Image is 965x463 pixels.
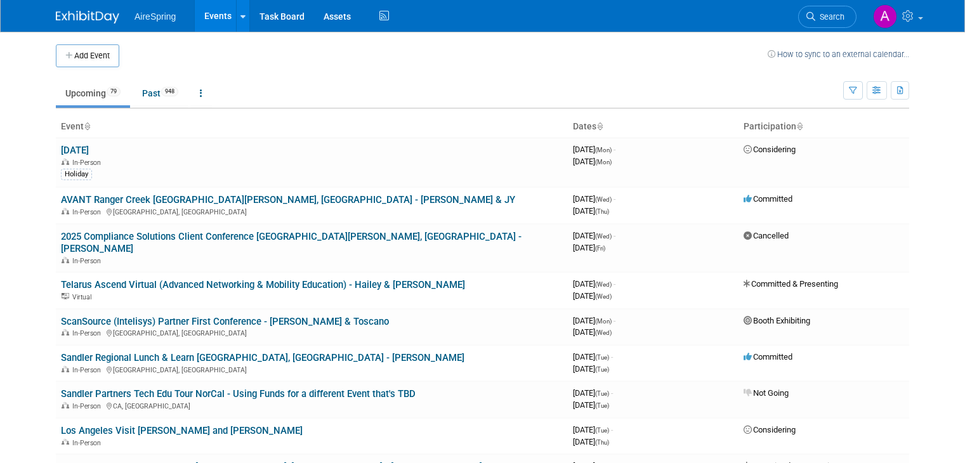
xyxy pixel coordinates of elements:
[573,388,613,398] span: [DATE]
[62,159,69,165] img: In-Person Event
[595,245,605,252] span: (Fri)
[84,121,90,131] a: Sort by Event Name
[614,231,615,240] span: -
[573,145,615,154] span: [DATE]
[744,231,789,240] span: Cancelled
[62,329,69,336] img: In-Person Event
[573,291,612,301] span: [DATE]
[56,44,119,67] button: Add Event
[62,208,69,214] img: In-Person Event
[595,354,609,361] span: (Tue)
[573,157,612,166] span: [DATE]
[61,231,522,254] a: 2025 Compliance Solutions Client Conference [GEOGRAPHIC_DATA][PERSON_NAME], [GEOGRAPHIC_DATA] - [...
[61,206,563,216] div: [GEOGRAPHIC_DATA], [GEOGRAPHIC_DATA]
[107,87,121,96] span: 79
[611,425,613,434] span: -
[573,206,609,216] span: [DATE]
[573,194,615,204] span: [DATE]
[135,11,176,22] span: AireSpring
[573,364,609,374] span: [DATE]
[72,366,105,374] span: In-Person
[56,81,130,105] a: Upcoming79
[611,388,613,398] span: -
[798,6,857,28] a: Search
[573,279,615,289] span: [DATE]
[595,281,612,288] span: (Wed)
[61,364,563,374] div: [GEOGRAPHIC_DATA], [GEOGRAPHIC_DATA]
[573,231,615,240] span: [DATE]
[61,279,465,290] a: Telarus Ascend Virtual (Advanced Networking & Mobility Education) - Hailey & [PERSON_NAME]
[573,425,613,434] span: [DATE]
[161,87,178,96] span: 948
[573,437,609,447] span: [DATE]
[61,327,563,337] div: [GEOGRAPHIC_DATA], [GEOGRAPHIC_DATA]
[61,194,515,205] a: AVANT Ranger Creek [GEOGRAPHIC_DATA][PERSON_NAME], [GEOGRAPHIC_DATA] - [PERSON_NAME] & JY
[62,439,69,445] img: In-Person Event
[796,121,803,131] a: Sort by Participation Type
[61,145,89,156] a: [DATE]
[595,233,612,240] span: (Wed)
[62,402,69,408] img: In-Person Event
[815,12,844,22] span: Search
[614,316,615,325] span: -
[744,316,810,325] span: Booth Exhibiting
[573,400,609,410] span: [DATE]
[573,327,612,337] span: [DATE]
[595,293,612,300] span: (Wed)
[72,402,105,410] span: In-Person
[873,4,897,29] img: Angie Handal
[595,329,612,336] span: (Wed)
[595,147,612,153] span: (Mon)
[614,194,615,204] span: -
[744,194,792,204] span: Committed
[595,196,612,203] span: (Wed)
[595,318,612,325] span: (Mon)
[72,159,105,167] span: In-Person
[72,329,105,337] span: In-Person
[595,427,609,434] span: (Tue)
[595,159,612,166] span: (Mon)
[573,316,615,325] span: [DATE]
[61,169,92,180] div: Holiday
[739,116,909,138] th: Participation
[61,400,563,410] div: CA, [GEOGRAPHIC_DATA]
[56,11,119,23] img: ExhibitDay
[595,366,609,373] span: (Tue)
[72,257,105,265] span: In-Person
[744,425,796,434] span: Considering
[744,388,789,398] span: Not Going
[61,316,389,327] a: ScanSource (Intelisys) Partner First Conference - [PERSON_NAME] & Toscano
[573,352,613,362] span: [DATE]
[62,366,69,372] img: In-Person Event
[61,352,464,363] a: Sandler Regional Lunch & Learn [GEOGRAPHIC_DATA], [GEOGRAPHIC_DATA] - [PERSON_NAME]
[72,439,105,447] span: In-Person
[573,243,605,252] span: [DATE]
[72,293,95,301] span: Virtual
[614,279,615,289] span: -
[595,208,609,215] span: (Thu)
[62,257,69,263] img: In-Person Event
[133,81,188,105] a: Past948
[614,145,615,154] span: -
[768,49,909,59] a: How to sync to an external calendar...
[595,439,609,446] span: (Thu)
[568,116,739,138] th: Dates
[596,121,603,131] a: Sort by Start Date
[744,352,792,362] span: Committed
[61,388,416,400] a: Sandler Partners Tech Edu Tour NorCal - Using Funds for a different Event that's TBD
[56,116,568,138] th: Event
[595,402,609,409] span: (Tue)
[744,145,796,154] span: Considering
[61,425,303,436] a: Los Angeles Visit [PERSON_NAME] and [PERSON_NAME]
[611,352,613,362] span: -
[72,208,105,216] span: In-Person
[744,279,838,289] span: Committed & Presenting
[595,390,609,397] span: (Tue)
[62,293,69,299] img: Virtual Event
